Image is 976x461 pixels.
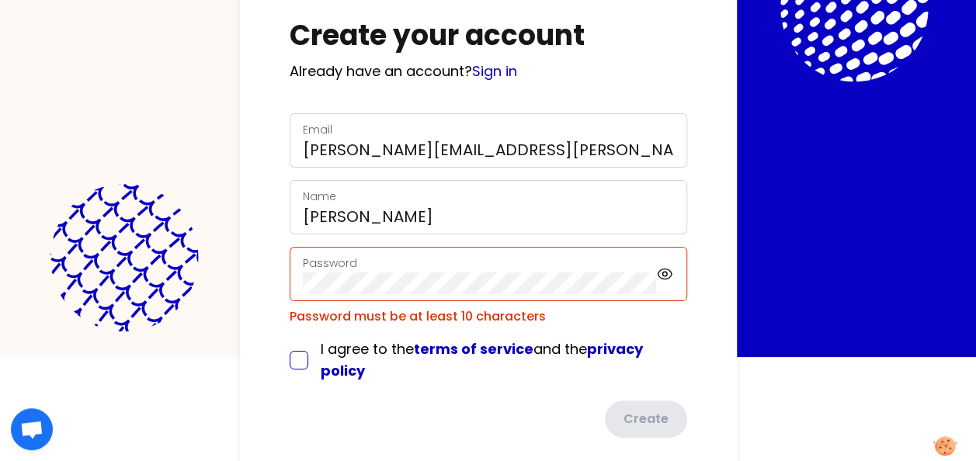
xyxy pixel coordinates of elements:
[321,339,643,380] span: I agree to the and the
[290,20,687,51] h1: Create your account
[414,339,533,359] a: terms of service
[605,400,687,438] button: Create
[290,61,687,82] p: Already have an account?
[11,408,53,450] a: Chat abierto
[303,255,357,271] label: Password
[321,339,643,380] a: privacy policy
[472,61,517,81] a: Sign in
[290,307,687,326] div: Password must be at least 10 characters
[303,189,336,204] label: Name
[303,122,332,137] label: Email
